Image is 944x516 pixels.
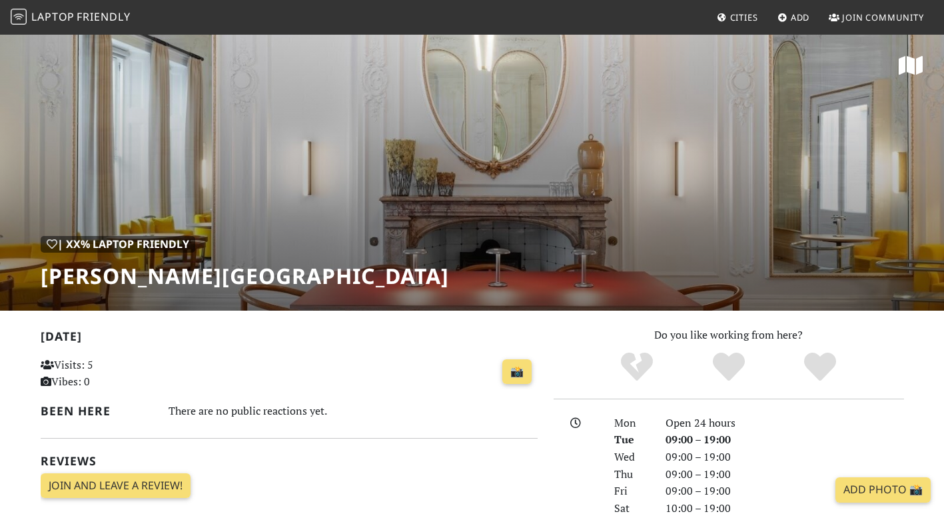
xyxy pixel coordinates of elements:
span: Friendly [77,9,130,24]
a: Join Community [823,5,929,29]
span: Cities [730,11,758,23]
div: Thu [606,466,657,483]
span: Add [791,11,810,23]
h2: [DATE] [41,329,538,349]
div: Yes [683,351,775,384]
div: Mon [606,415,657,432]
span: Join Community [842,11,924,23]
h2: Reviews [41,454,538,468]
div: 09:00 – 19:00 [658,431,912,449]
div: 09:00 – 19:00 [658,449,912,466]
a: Join and leave a review! [41,473,191,499]
a: Add Photo 📸 [835,477,931,503]
a: 📸 [502,359,532,385]
a: Add [772,5,815,29]
div: No [591,351,683,384]
div: Wed [606,449,657,466]
p: Do you like working from here? [554,327,904,344]
div: Fri [606,483,657,500]
p: Visits: 5 Vibes: 0 [41,357,196,391]
a: Cities [711,5,763,29]
img: LaptopFriendly [11,9,27,25]
div: Tue [606,431,657,449]
a: LaptopFriendly LaptopFriendly [11,6,131,29]
div: There are no public reactions yet. [169,401,538,421]
div: 09:00 – 19:00 [658,483,912,500]
div: | XX% Laptop Friendly [41,236,195,253]
div: 09:00 – 19:00 [658,466,912,483]
h1: [PERSON_NAME][GEOGRAPHIC_DATA] [41,263,449,289]
div: Definitely! [774,351,866,384]
div: Open 24 hours [658,415,912,432]
h2: Been here [41,404,153,418]
span: Laptop [31,9,75,24]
